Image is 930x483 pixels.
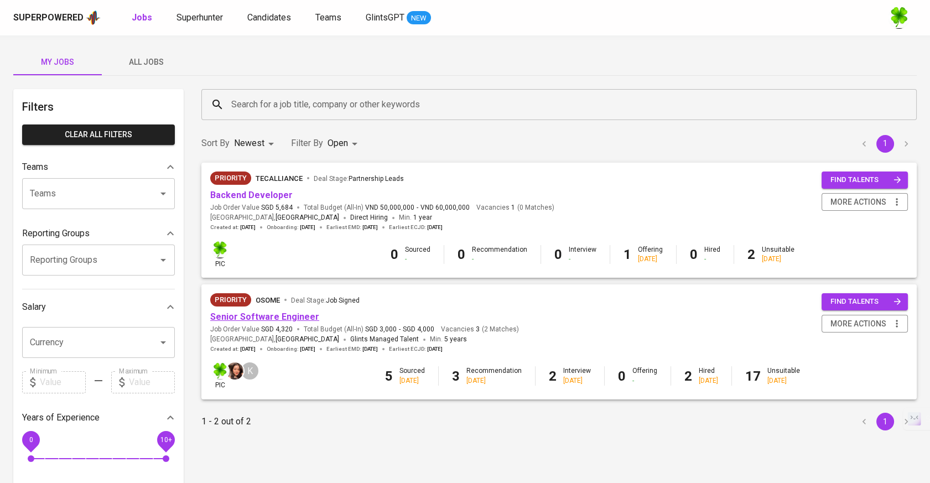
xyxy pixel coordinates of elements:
[822,315,908,333] button: more actions
[427,224,443,231] span: [DATE]
[22,160,48,174] p: Teams
[326,224,378,231] span: Earliest EMD :
[328,133,361,154] div: Open
[155,335,171,350] button: Open
[240,345,256,353] span: [DATE]
[129,371,175,393] input: Value
[240,224,256,231] span: [DATE]
[29,435,33,443] span: 0
[745,368,761,384] b: 17
[366,12,404,23] span: GlintsGPT
[13,9,101,26] a: Superpoweredapp logo
[389,345,443,353] span: Earliest ECJD :
[315,11,344,25] a: Teams
[638,245,663,264] div: Offering
[405,255,430,264] div: -
[405,245,430,264] div: Sourced
[389,224,443,231] span: Earliest ECJD :
[234,133,278,154] div: Newest
[830,295,901,308] span: find talents
[399,366,425,385] div: Sourced
[854,413,917,430] nav: pagination navigation
[690,247,698,262] b: 0
[226,362,243,380] img: thao.thai@glints.com
[210,325,293,334] span: Job Order Value
[362,224,378,231] span: [DATE]
[31,128,166,142] span: Clear All filters
[240,361,259,381] div: K
[767,376,800,386] div: [DATE]
[822,193,908,211] button: more actions
[261,325,293,334] span: SGD 4,320
[444,335,467,343] span: 5 years
[403,325,434,334] span: SGD 4,000
[210,203,293,212] span: Job Order Value
[632,376,657,386] div: -
[350,214,388,221] span: Direct Hiring
[767,366,800,385] div: Unsuitable
[300,224,315,231] span: [DATE]
[22,300,46,314] p: Salary
[366,11,431,25] a: GlintsGPT NEW
[399,214,432,221] span: Min.
[830,317,886,331] span: more actions
[876,135,894,153] button: page 1
[210,311,319,322] a: Senior Software Engineer
[466,376,522,386] div: [DATE]
[276,212,339,224] span: [GEOGRAPHIC_DATA]
[176,11,225,25] a: Superhunter
[430,335,467,343] span: Min.
[210,294,251,305] span: Priority
[326,345,378,353] span: Earliest EMD :
[747,247,755,262] b: 2
[210,240,230,269] div: pic
[399,376,425,386] div: [DATE]
[160,435,172,443] span: 10+
[291,137,323,150] p: Filter By
[22,156,175,178] div: Teams
[328,138,348,148] span: Open
[155,252,171,268] button: Open
[326,297,360,304] span: Job Signed
[762,245,794,264] div: Unsuitable
[132,12,152,23] b: Jobs
[300,345,315,353] span: [DATE]
[22,222,175,245] div: Reporting Groups
[830,195,886,209] span: more actions
[876,413,894,430] button: page 1
[247,11,293,25] a: Candidates
[385,368,393,384] b: 5
[699,366,718,385] div: Hired
[472,255,527,264] div: -
[86,9,101,26] img: app logo
[108,55,184,69] span: All Jobs
[210,293,251,307] div: New Job received from Demand Team
[22,227,90,240] p: Reporting Groups
[210,173,251,184] span: Priority
[234,137,264,150] p: Newest
[22,411,100,424] p: Years of Experience
[391,247,398,262] b: 0
[822,293,908,310] button: find talents
[247,12,291,23] span: Candidates
[22,98,175,116] h6: Filters
[365,203,414,212] span: VND 50,000,000
[569,245,596,264] div: Interview
[638,255,663,264] div: [DATE]
[888,7,910,29] img: f9493b8c-82b8-4f41-8722-f5d69bb1b761.jpg
[350,335,419,343] span: Glints Managed Talent
[22,407,175,429] div: Years of Experience
[256,296,280,304] span: Osome
[155,186,171,201] button: Open
[40,371,86,393] input: Value
[407,13,431,24] span: NEW
[349,175,404,183] span: Partnership Leads
[854,135,917,153] nav: pagination navigation
[261,203,293,212] span: SGD 5,684
[399,325,401,334] span: -
[420,203,470,212] span: VND 60,000,000
[256,174,303,183] span: TecAlliance
[563,376,591,386] div: [DATE]
[210,361,230,390] div: pic
[13,12,84,24] div: Superpowered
